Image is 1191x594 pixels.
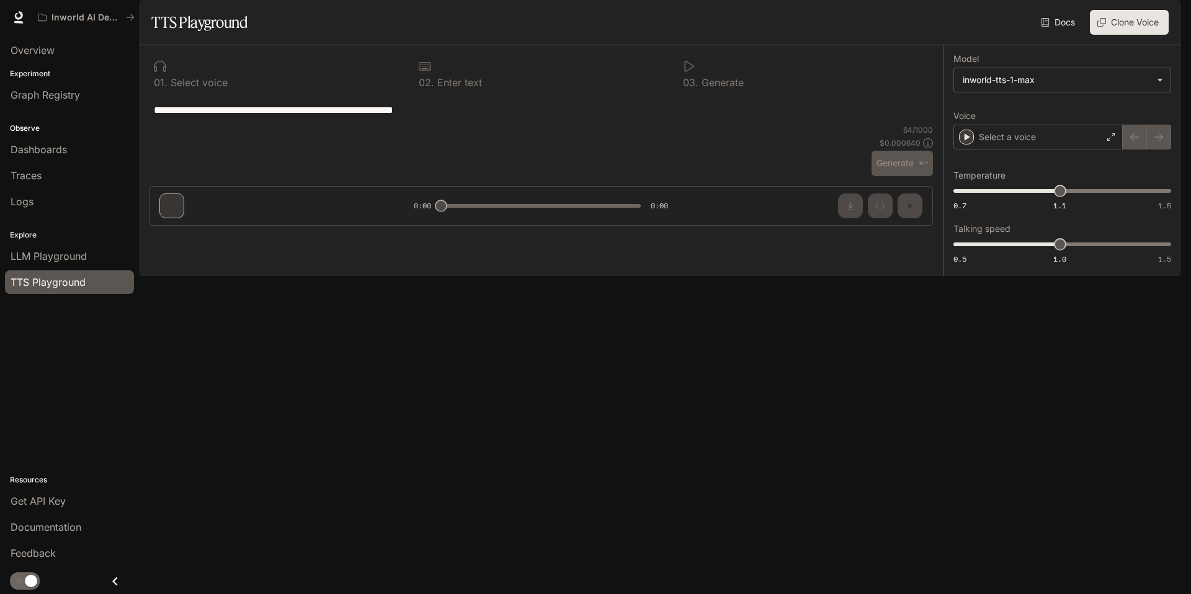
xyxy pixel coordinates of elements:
p: Temperature [953,171,1006,180]
p: Select voice [167,78,228,87]
span: 0.7 [953,200,966,211]
p: Talking speed [953,224,1010,233]
p: Select a voice [979,131,1036,143]
span: 1.5 [1158,254,1171,264]
p: $ 0.000640 [880,138,921,148]
span: 1.5 [1158,200,1171,211]
p: Model [953,55,979,63]
div: inworld-tts-1-max [954,68,1171,92]
button: Clone Voice [1090,10,1169,35]
p: Inworld AI Demos [51,12,121,23]
div: inworld-tts-1-max [963,74,1151,86]
p: 64 / 1000 [903,125,933,135]
p: 0 3 . [683,78,698,87]
p: Enter text [434,78,482,87]
span: 1.0 [1053,254,1066,264]
p: 0 1 . [154,78,167,87]
a: Docs [1038,10,1080,35]
p: Voice [953,112,976,120]
p: 0 2 . [419,78,434,87]
p: Generate [698,78,744,87]
h1: TTS Playground [151,10,248,35]
button: All workspaces [32,5,140,30]
span: 1.1 [1053,200,1066,211]
span: 0.5 [953,254,966,264]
